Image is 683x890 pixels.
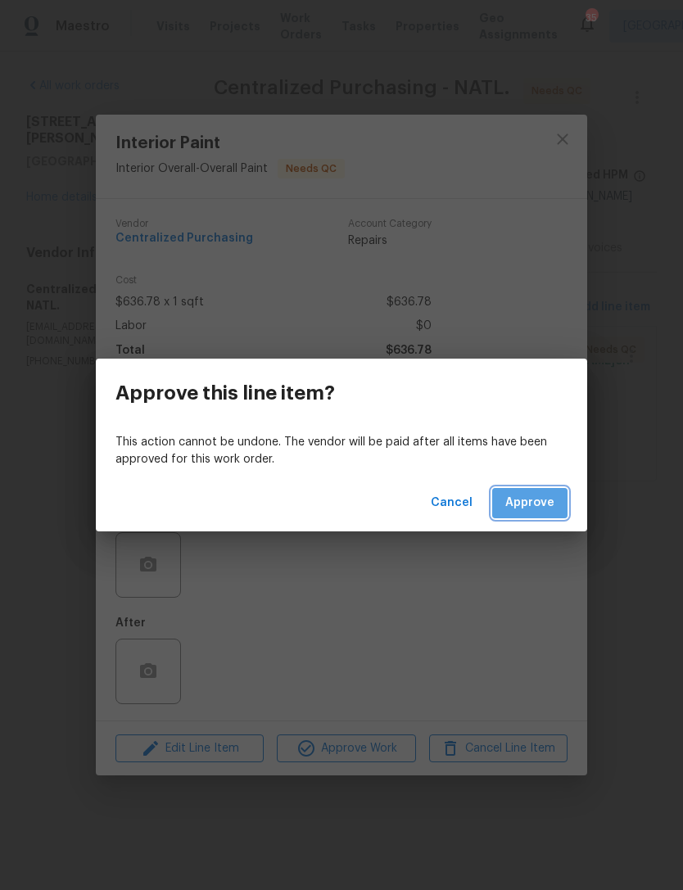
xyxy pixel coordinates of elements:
button: Cancel [424,488,479,518]
button: Approve [492,488,568,518]
p: This action cannot be undone. The vendor will be paid after all items have been approved for this... [115,434,568,468]
h3: Approve this line item? [115,382,335,404]
span: Cancel [431,493,473,513]
span: Approve [505,493,554,513]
